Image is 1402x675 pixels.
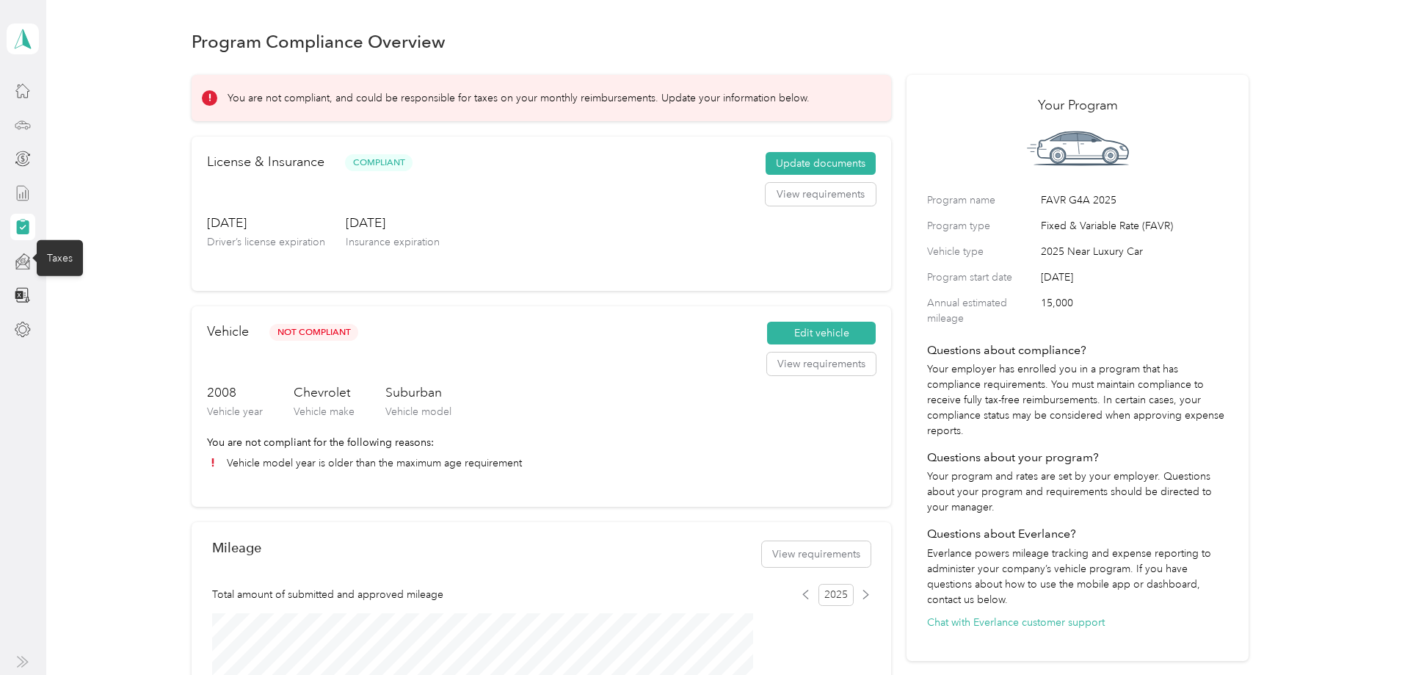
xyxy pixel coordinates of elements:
h3: [DATE] [207,214,325,232]
h4: Questions about Everlance? [927,525,1228,543]
p: Vehicle model [385,404,451,419]
p: Vehicle make [294,404,355,419]
span: FAVR G4A 2025 [1041,192,1228,208]
p: Your employer has enrolled you in a program that has compliance requirements. You must maintain c... [927,361,1228,438]
label: Program type [927,218,1036,234]
button: Edit vehicle [767,322,876,345]
span: Total amount of submitted and approved mileage [212,587,443,602]
h2: Vehicle [207,322,249,342]
h4: Questions about compliance? [927,342,1228,359]
label: Program name [927,192,1036,208]
p: Your program and rates are set by your employer. Questions about your program and requirements sh... [927,469,1228,515]
span: Not Compliant [269,324,358,341]
label: Vehicle type [927,244,1036,259]
p: You are not compliant, and could be responsible for taxes on your monthly reimbursements. Update ... [228,90,810,106]
h2: Mileage [212,540,261,555]
p: Driver’s license expiration [207,234,325,250]
span: Fixed & Variable Rate (FAVR) [1041,218,1228,234]
h3: Suburban [385,383,451,402]
label: Program start date [927,270,1036,285]
h3: Chevrolet [294,383,355,402]
span: 2025 [818,584,854,606]
h1: Program Compliance Overview [192,34,446,49]
span: Compliant [345,154,413,171]
p: Vehicle year [207,404,263,419]
label: Annual estimated mileage [927,295,1036,326]
h3: 2008 [207,383,263,402]
p: You are not compliant for the following reasons: [207,435,876,450]
p: Insurance expiration [346,234,440,250]
h4: Questions about your program? [927,449,1228,466]
button: Update documents [766,152,876,176]
button: View requirements [766,183,876,206]
iframe: Everlance-gr Chat Button Frame [1320,593,1402,675]
span: 15,000 [1041,295,1228,326]
button: Chat with Everlance customer support [927,615,1105,630]
li: Vehicle model year is older than the maximum age requirement [207,455,876,471]
p: Everlance powers mileage tracking and expense reporting to administer your company’s vehicle prog... [927,546,1228,607]
div: Taxes [37,240,83,276]
span: [DATE] [1041,270,1228,285]
button: View requirements [767,353,876,376]
button: View requirements [762,541,871,567]
h3: [DATE] [346,214,440,232]
span: 2025 Near Luxury Car [1041,244,1228,259]
h2: License & Insurance [207,152,324,172]
h2: Your Program [927,95,1228,115]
